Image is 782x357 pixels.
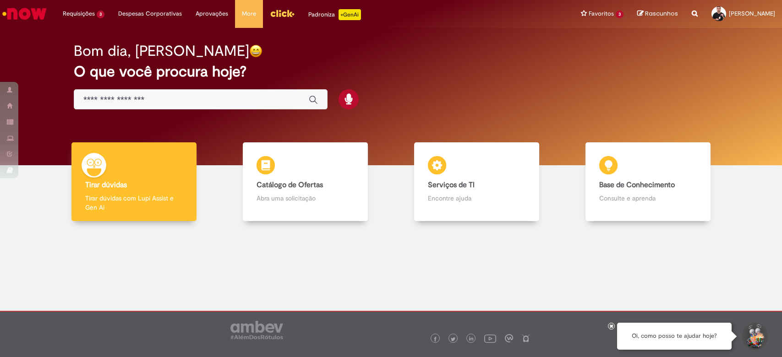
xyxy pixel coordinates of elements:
p: Encontre ajuda [428,194,525,203]
img: happy-face.png [249,44,262,58]
p: +GenAi [339,9,361,20]
img: logo_footer_ambev_rotulo_gray.png [230,321,283,339]
img: ServiceNow [1,5,48,23]
p: Tirar dúvidas com Lupi Assist e Gen Ai [85,194,183,212]
a: Base de Conhecimento Consulte e aprenda [563,142,734,222]
a: Catálogo de Ofertas Abra uma solicitação [219,142,391,222]
span: [PERSON_NAME] [729,10,775,17]
p: Abra uma solicitação [257,194,354,203]
img: click_logo_yellow_360x200.png [270,6,295,20]
span: Rascunhos [645,9,678,18]
a: Rascunhos [637,10,678,18]
span: Aprovações [196,9,228,18]
div: Padroniza [308,9,361,20]
span: More [242,9,256,18]
b: Serviços de TI [428,180,475,189]
h2: Bom dia, [PERSON_NAME] [74,43,249,59]
a: Serviços de TI Encontre ajuda [391,142,563,222]
img: logo_footer_youtube.png [484,332,496,344]
img: logo_footer_linkedin.png [469,336,474,342]
span: Requisições [63,9,95,18]
img: logo_footer_workplace.png [505,334,513,342]
img: logo_footer_twitter.png [451,337,455,341]
b: Catálogo de Ofertas [257,180,323,189]
button: Iniciar Conversa de Suporte [741,323,768,350]
img: logo_footer_facebook.png [433,337,437,341]
div: Oi, como posso te ajudar hoje? [617,323,732,350]
h2: O que você procura hoje? [74,64,708,80]
a: Tirar dúvidas Tirar dúvidas com Lupi Assist e Gen Ai [48,142,219,222]
span: Despesas Corporativas [118,9,182,18]
b: Base de Conhecimento [599,180,675,189]
span: Favoritos [589,9,614,18]
b: Tirar dúvidas [85,180,127,189]
span: 3 [97,11,104,18]
p: Consulte e aprenda [599,194,697,203]
img: logo_footer_naosei.png [522,334,530,342]
span: 3 [616,11,623,18]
